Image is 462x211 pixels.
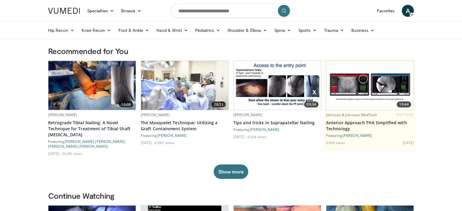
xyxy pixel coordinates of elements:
div: Featuring: [233,127,321,132]
a: [PERSON_NAME] [79,144,108,148]
a: [PERSON_NAME] [233,112,263,117]
input: Search topics, interventions [171,4,291,18]
a: [PERSON_NAME] [157,133,187,137]
li: 8,083 views [155,140,174,145]
li: [DATE] [402,140,414,145]
a: Sports [295,24,321,36]
a: Tips and tricks in Suprapatellar Nailing [233,120,321,126]
a: Trauma [320,24,348,36]
a: Pediatrics [192,24,224,36]
a: Shoulder & Elbow [224,24,271,36]
li: [DATE] [141,140,154,145]
a: A [402,5,414,17]
a: Spine [271,24,294,36]
img: VuMedi Logo [48,8,80,14]
a: [PERSON_NAME] [48,112,77,117]
a: Specialties [84,5,118,17]
img: 06bb1c17-1231-4454-8f12-6191b0b3b81a.620x360_q85_upscale.jpg [326,61,414,110]
img: 0174d745-da45-4837-8f39-0b59b9618850.620x360_q85_upscale.jpg [48,61,136,110]
li: [DATE] [233,134,246,139]
a: 10:08 [48,61,136,110]
a: Retrograde Tibial Nailing: A Novel Technique for Treatment of Tibial Shaft [MEDICAL_DATA] [48,120,136,138]
img: 6efd5148-a88b-45db-aace-ac8556b4f1bb.620x360_q85_upscale.jpg [141,61,228,110]
a: [PERSON_NAME] [65,139,94,143]
a: The Masquelet Technique: Utilizing a Graft Containment System [141,120,229,132]
button: Show more [214,164,248,179]
span: 26:11 [211,101,226,107]
a: Hip Recon [45,24,78,36]
a: [PERSON_NAME] [250,127,279,131]
h3: Continue Watching [48,191,414,200]
span: 09:34 [304,101,319,107]
span: FEATURED [396,113,414,117]
li: 2,978 views [326,140,345,145]
a: Favorites [373,5,398,17]
a: Hand & Wrist [153,24,192,36]
img: 75b6fc89-2502-400c-a02c-b5c52cd5bbf3.620x360_q85_upscale.jpg [234,61,321,110]
a: [PERSON_NAME] [343,133,372,137]
li: [DATE] [48,151,61,156]
a: Anterior Approach THA Simplified with Technology [326,120,414,132]
a: 09:34 [234,61,321,110]
h3: Recommended for You [48,46,414,56]
div: Featuring: [326,133,414,138]
li: 22,676 views [62,151,82,156]
a: Johnson & Johnson MedTech [326,112,377,117]
a: [PERSON_NAME] [48,144,78,148]
a: Business [348,24,378,36]
a: Browse [118,5,145,17]
div: Featuring: , , , [48,139,136,149]
span: 10:08 [119,101,133,107]
li: 4,036 views [247,134,267,139]
span: 19:44 [397,101,411,107]
a: [PERSON_NAME] [141,112,170,117]
a: [PERSON_NAME] [95,139,125,143]
a: 26:11 [141,61,228,110]
a: Knee Recon [78,24,115,36]
a: 19:44 [326,61,414,110]
div: Featuring: [141,133,229,138]
a: Foot & Ankle [115,24,153,36]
